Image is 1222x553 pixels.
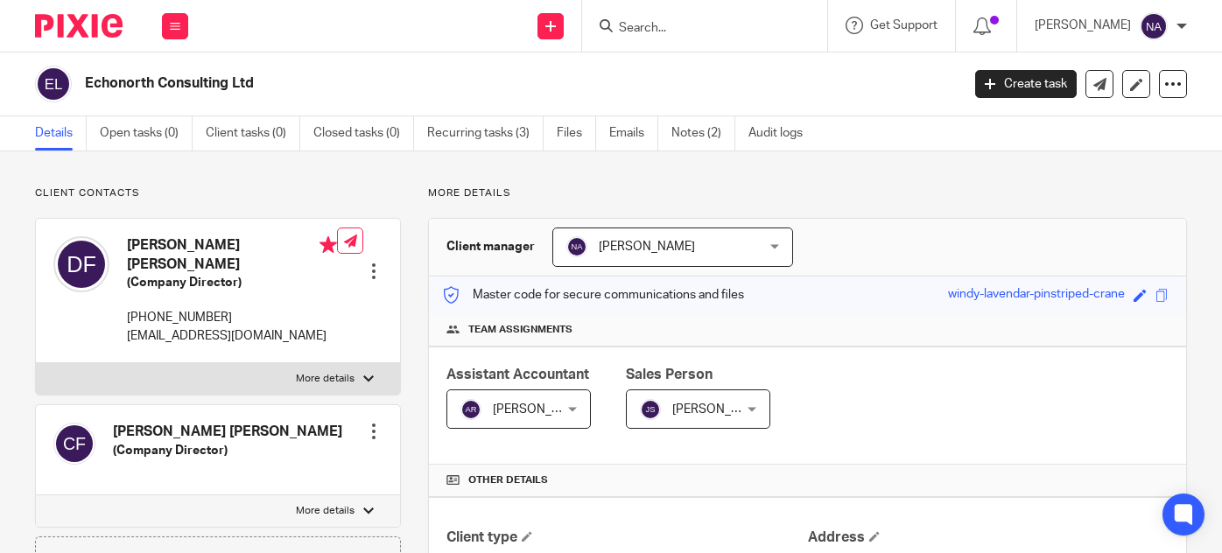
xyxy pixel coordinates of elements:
[85,74,776,93] h2: Echonorth Consulting Ltd
[599,241,695,253] span: [PERSON_NAME]
[35,186,401,200] p: Client contacts
[442,286,744,304] p: Master code for secure communications and files
[53,236,109,292] img: svg%3E
[1035,17,1131,34] p: [PERSON_NAME]
[671,116,735,150] a: Notes (2)
[127,236,337,274] h4: [PERSON_NAME] [PERSON_NAME]
[127,309,337,326] p: [PHONE_NUMBER]
[640,399,661,420] img: svg%3E
[468,473,548,487] span: Other details
[617,21,775,37] input: Search
[296,372,355,386] p: More details
[557,116,596,150] a: Files
[296,504,355,518] p: More details
[35,14,123,38] img: Pixie
[748,116,816,150] a: Audit logs
[113,442,342,459] h5: (Company Director)
[53,423,95,465] img: svg%3E
[468,323,572,337] span: Team assignments
[100,116,193,150] a: Open tasks (0)
[609,116,658,150] a: Emails
[446,238,535,255] h3: Client manager
[460,399,481,420] img: svg%3E
[870,19,938,31] span: Get Support
[1140,12,1168,40] img: svg%3E
[427,116,544,150] a: Recurring tasks (3)
[113,423,342,441] h4: [PERSON_NAME] [PERSON_NAME]
[35,66,72,102] img: svg%3E
[493,403,589,416] span: [PERSON_NAME]
[35,116,87,150] a: Details
[626,367,713,381] span: Sales Person
[127,327,337,345] p: [EMAIL_ADDRESS][DOMAIN_NAME]
[975,70,1077,98] a: Create task
[446,528,807,547] h4: Client type
[808,528,1169,547] h4: Address
[672,403,769,416] span: [PERSON_NAME]
[320,236,337,254] i: Primary
[206,116,300,150] a: Client tasks (0)
[428,186,1187,200] p: More details
[313,116,414,150] a: Closed tasks (0)
[127,274,337,291] h5: (Company Director)
[566,236,587,257] img: svg%3E
[446,367,589,381] span: Assistant Accountant
[948,285,1125,305] div: windy-lavendar-pinstriped-crane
